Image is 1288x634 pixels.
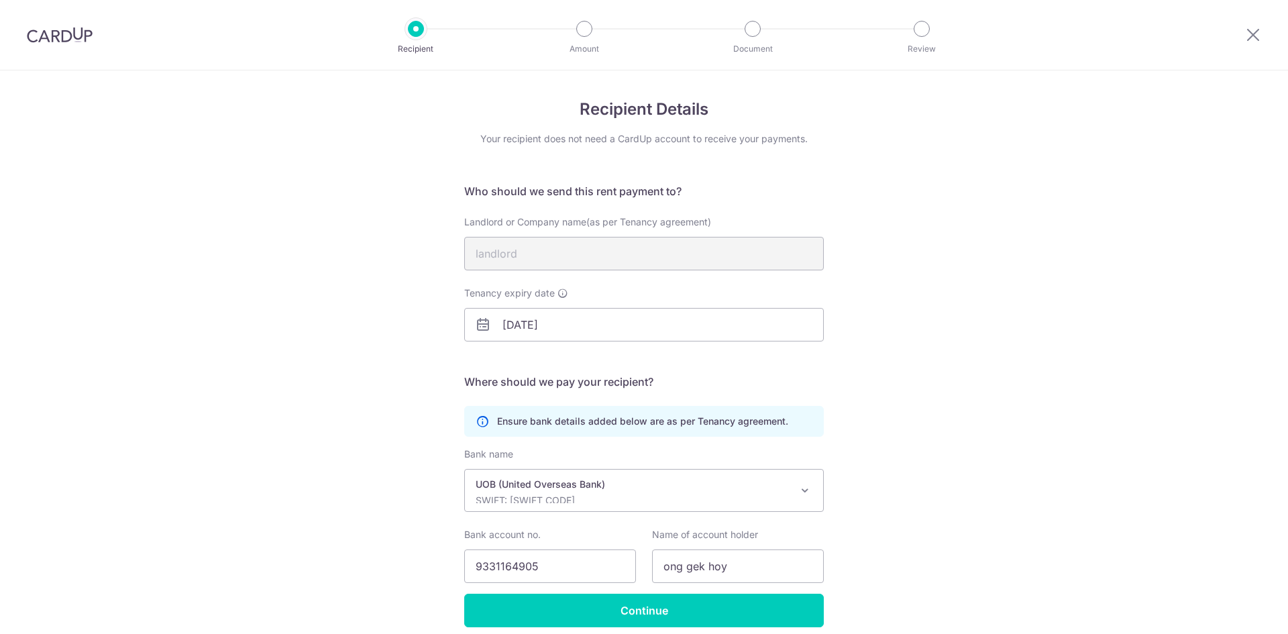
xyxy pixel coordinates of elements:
[465,470,823,511] span: UOB (United Overseas Bank)
[497,415,788,428] p: Ensure bank details added below are as per Tenancy agreement.
[464,183,824,199] h5: Who should we send this rent payment to?
[652,528,758,541] label: Name of account holder
[476,478,791,491] p: UOB (United Overseas Bank)
[464,97,824,121] h4: Recipient Details
[703,42,802,56] p: Document
[535,42,634,56] p: Amount
[464,308,824,341] input: DD/MM/YYYY
[464,374,824,390] h5: Where should we pay your recipient?
[464,528,541,541] label: Bank account no.
[1202,594,1275,627] iframe: Opens a widget where you can find more information
[27,27,93,43] img: CardUp
[464,469,824,512] span: UOB (United Overseas Bank)
[366,42,466,56] p: Recipient
[464,286,555,300] span: Tenancy expiry date
[464,216,711,227] span: Landlord or Company name(as per Tenancy agreement)
[464,594,824,627] input: Continue
[464,132,824,146] div: Your recipient does not need a CardUp account to receive your payments.
[872,42,971,56] p: Review
[464,447,513,461] label: Bank name
[476,494,791,507] p: SWIFT: [SWIFT_CODE]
